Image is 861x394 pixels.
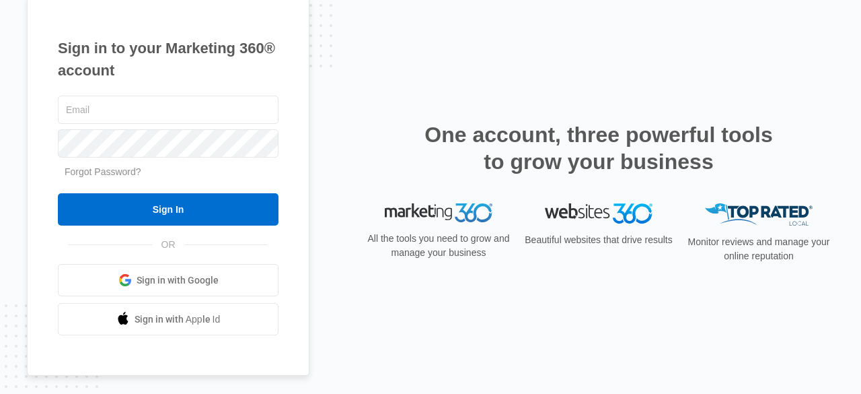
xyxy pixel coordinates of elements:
[58,303,278,335] a: Sign in with Apple Id
[363,232,514,260] p: All the tools you need to grow and manage your business
[137,273,219,288] span: Sign in with Google
[683,235,834,263] p: Monitor reviews and manage your online reputation
[58,37,278,81] h1: Sign in to your Marketing 360® account
[58,193,278,226] input: Sign In
[385,203,492,222] img: Marketing 360
[545,203,652,223] img: Websites 360
[65,166,141,177] a: Forgot Password?
[420,121,777,175] h2: One account, three powerful tools to grow your business
[58,96,278,124] input: Email
[523,233,674,247] p: Beautiful websites that drive results
[705,203,813,226] img: Top Rated Local
[58,264,278,296] a: Sign in with Google
[135,313,221,327] span: Sign in with Apple Id
[152,238,185,252] span: OR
